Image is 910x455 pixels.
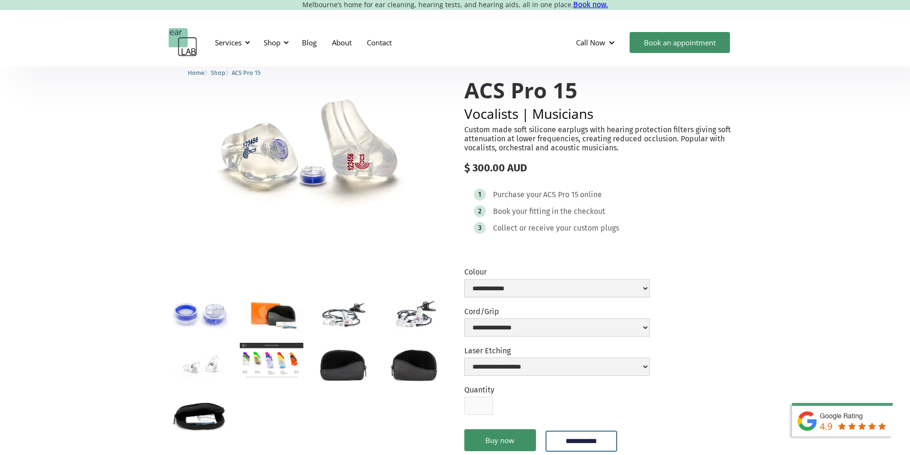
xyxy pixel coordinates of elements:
[478,224,482,232] div: 3
[464,107,742,120] h2: Vocalists | Musicians
[464,385,494,394] label: Quantity
[311,293,375,335] a: open lightbox
[464,125,742,153] p: Custom made soft silicone earplugs with hearing protection filters giving soft attenuation at low...
[630,32,730,53] a: Book an appointment
[169,59,446,250] img: ACS Pro 15
[169,28,197,57] a: home
[169,59,446,250] a: open lightbox
[324,29,359,56] a: About
[464,307,650,316] label: Cord/Grip
[576,38,605,47] div: Call Now
[211,68,232,78] li: 〉
[464,162,742,174] div: $ 300.00 AUD
[568,28,625,57] div: Call Now
[493,190,542,200] div: Purchase your
[464,429,536,451] a: Buy now
[215,38,242,47] div: Services
[543,190,578,200] div: ACS Pro 15
[464,267,650,276] label: Colour
[232,69,261,76] span: ACS Pro 15
[211,68,225,77] a: Shop
[232,68,261,77] a: ACS Pro 15
[240,293,303,336] a: open lightbox
[169,393,232,435] a: open lightbox
[169,343,232,385] a: open lightbox
[580,190,602,200] div: online
[240,343,303,379] a: open lightbox
[464,346,650,355] label: Laser Etching
[493,207,605,216] div: Book your fitting in the checkout
[188,68,204,77] a: Home
[188,69,204,76] span: Home
[359,29,399,56] a: Contact
[209,28,253,57] div: Services
[258,28,292,57] div: Shop
[478,191,481,198] div: 1
[264,38,280,47] div: Shop
[493,223,619,233] div: Collect or receive your custom plugs
[188,68,211,78] li: 〉
[382,343,446,385] a: open lightbox
[211,69,225,76] span: Shop
[294,29,324,56] a: Blog
[382,293,446,335] a: open lightbox
[311,343,375,385] a: open lightbox
[478,208,482,215] div: 2
[169,293,232,335] a: open lightbox
[464,78,742,102] h1: ACS Pro 15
